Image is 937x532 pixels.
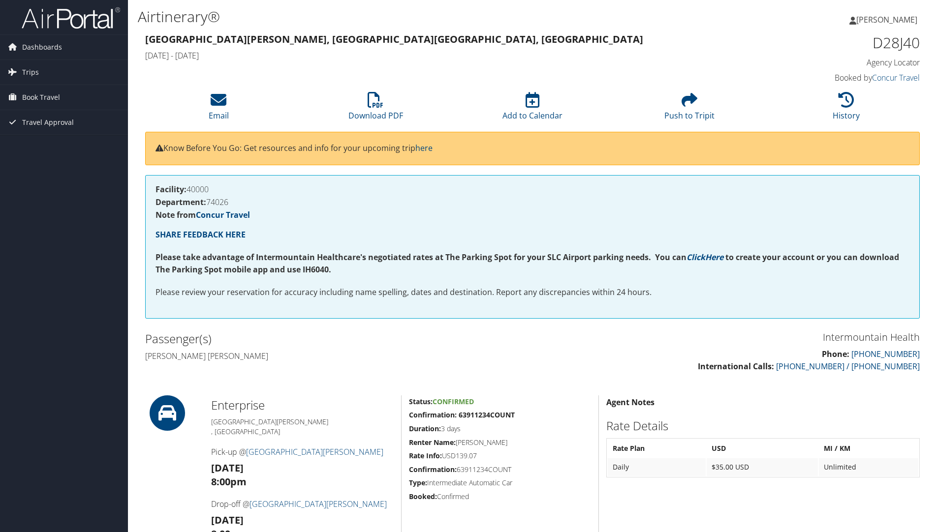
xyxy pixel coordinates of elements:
[849,5,927,34] a: [PERSON_NAME]
[687,252,705,263] a: Click
[664,97,715,121] a: Push to Tripit
[22,35,62,59] span: Dashboards
[737,57,920,68] h4: Agency Locator
[211,446,394,457] h4: Pick-up @
[211,397,394,414] h2: Enterprise
[415,143,433,153] a: here
[409,438,591,447] h5: [PERSON_NAME]
[409,397,433,406] strong: Status:
[246,446,383,457] a: [GEOGRAPHIC_DATA][PERSON_NAME]
[707,458,818,476] td: $35.00 USD
[409,451,591,461] h5: USD139.07
[156,184,187,195] strong: Facility:
[409,465,457,474] strong: Confirmation:
[22,6,120,30] img: airportal-logo.png
[409,438,456,447] strong: Renter Name:
[851,349,920,359] a: [PHONE_NUMBER]
[608,458,706,476] td: Daily
[22,60,39,85] span: Trips
[22,110,74,135] span: Travel Approval
[433,397,474,406] span: Confirmed
[156,198,909,206] h4: 74026
[409,465,591,474] h5: 63911234COUNT
[156,197,206,207] strong: Department:
[156,286,909,299] p: Please review your reservation for accuracy including name spelling, dates and destination. Repor...
[776,361,920,372] a: [PHONE_NUMBER] / [PHONE_NUMBER]
[856,14,917,25] span: [PERSON_NAME]
[156,209,250,220] strong: Note from
[409,424,441,433] strong: Duration:
[145,351,525,361] h4: [PERSON_NAME] [PERSON_NAME]
[409,492,437,501] strong: Booked:
[156,252,687,263] strong: Please take advantage of Intermountain Healthcare's negotiated rates at The Parking Spot for your...
[540,330,920,344] h3: Intermountain Health
[138,6,664,27] h1: Airtinerary®
[211,475,247,488] strong: 8:00pm
[409,451,442,460] strong: Rate Info:
[833,97,860,121] a: History
[737,72,920,83] h4: Booked by
[145,330,525,347] h2: Passenger(s)
[698,361,774,372] strong: International Calls:
[819,458,918,476] td: Unlimited
[209,97,229,121] a: Email
[409,478,427,487] strong: Type:
[819,440,918,457] th: MI / KM
[705,252,723,263] a: Here
[822,349,849,359] strong: Phone:
[211,513,244,527] strong: [DATE]
[409,492,591,502] h5: Confirmed
[737,32,920,53] h1: D28J40
[872,72,920,83] a: Concur Travel
[348,97,403,121] a: Download PDF
[196,209,250,220] a: Concur Travel
[606,397,655,408] strong: Agent Notes
[707,440,818,457] th: USD
[211,499,394,509] h4: Drop-off @
[250,499,387,509] a: [GEOGRAPHIC_DATA][PERSON_NAME]
[409,478,591,488] h5: Intermediate Automatic Car
[145,32,643,46] strong: [GEOGRAPHIC_DATA][PERSON_NAME], [GEOGRAPHIC_DATA] [GEOGRAPHIC_DATA], [GEOGRAPHIC_DATA]
[211,461,244,474] strong: [DATE]
[156,142,909,155] p: Know Before You Go: Get resources and info for your upcoming trip
[502,97,562,121] a: Add to Calendar
[606,417,920,434] h2: Rate Details
[409,424,591,434] h5: 3 days
[409,410,515,419] strong: Confirmation: 63911234COUNT
[156,229,246,240] a: SHARE FEEDBACK HERE
[211,417,394,436] h5: [GEOGRAPHIC_DATA][PERSON_NAME] , [GEOGRAPHIC_DATA]
[608,440,706,457] th: Rate Plan
[145,50,722,61] h4: [DATE] - [DATE]
[22,85,60,110] span: Book Travel
[156,185,909,193] h4: 40000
